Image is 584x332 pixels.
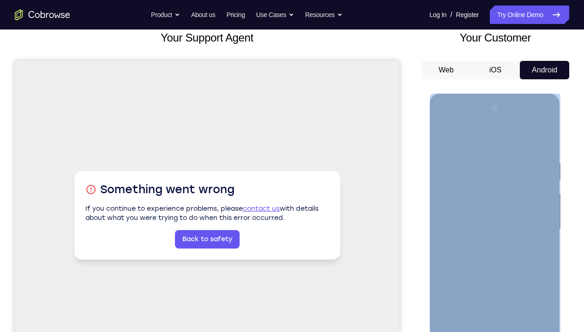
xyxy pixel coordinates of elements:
button: Web [421,61,471,79]
a: Register [456,6,479,24]
p: If you continue to experience problems, please with details about what you were trying to do when... [71,143,314,162]
a: Pricing [226,6,245,24]
button: iOS [471,61,520,79]
a: Try Online Demo [490,6,569,24]
button: Resources [305,6,343,24]
a: About us [191,6,215,24]
h2: Your Customer [421,30,569,46]
span: / [450,9,452,20]
h1: Something went wrong [71,121,314,136]
button: Product [151,6,180,24]
button: Use Cases [256,6,294,24]
a: Go to the home page [15,9,70,20]
h2: Your Support Agent [15,30,399,46]
a: Back to safety [160,169,225,188]
a: Log In [429,6,446,24]
a: contact us [228,144,265,152]
button: Android [520,61,569,79]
